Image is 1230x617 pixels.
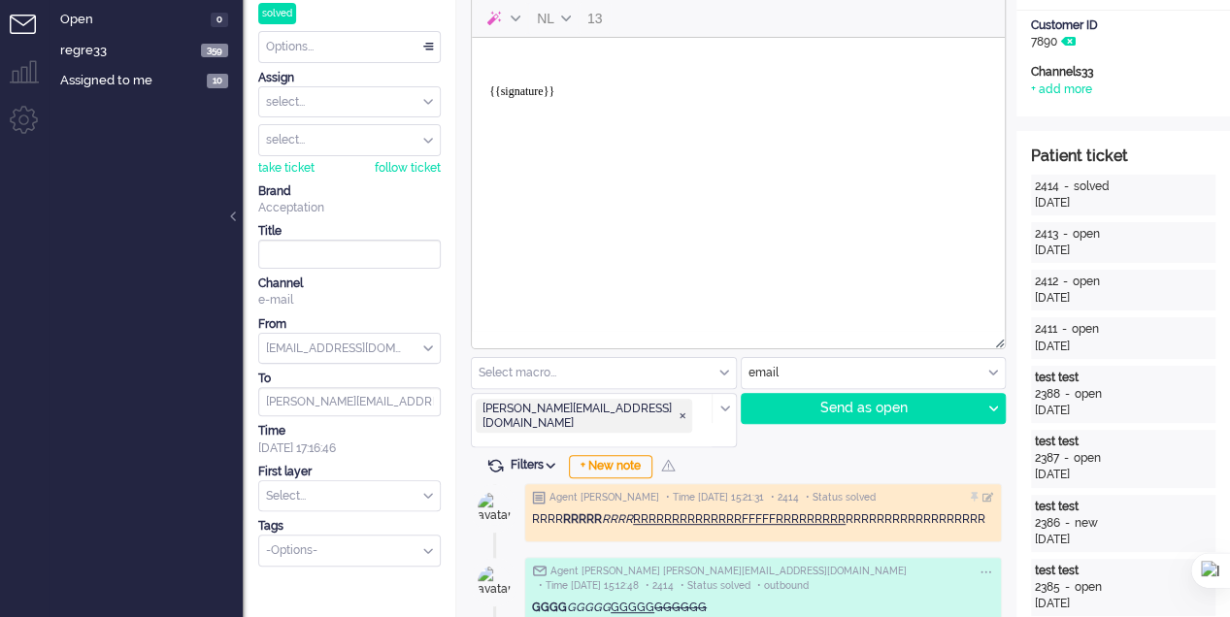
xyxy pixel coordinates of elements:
li: Tickets menu [10,15,53,58]
div: 2386 [1035,515,1060,532]
div: solved [258,3,296,24]
div: take ticket [258,160,315,177]
div: test test [1035,499,1212,515]
div: [DATE] [1035,290,1212,307]
div: To [258,371,441,387]
span: GGGGG [611,601,654,614]
span: regre33 [60,42,195,60]
span: Assigned to me [60,72,201,90]
span: • Status solved [681,579,750,593]
div: 2388 [1035,386,1060,403]
a: Assigned to me 10 [56,69,243,90]
span: • Time [DATE] 15:12:48 [539,579,639,593]
div: Channels33 [1031,64,1215,81]
span: RRRRR [633,512,672,526]
div: open [1074,450,1101,467]
span: • 2414 [646,579,674,593]
div: RRRR RRRRRRRRRRRRRRRRRR [532,511,994,528]
div: + New note [569,455,652,478]
iframe: Rich Text Area [472,38,1005,331]
div: - [1060,386,1075,403]
div: - [1059,179,1074,195]
div: + add more [1031,81,1092,98]
div: open [1075,579,1102,596]
button: Language [528,2,579,35]
img: avatar [470,484,518,533]
span: 10 [207,74,228,88]
div: new [1075,515,1098,532]
span: RRRRRRRRRFFFFFRRRRRRRRR [672,512,846,526]
div: Patient ticket [1031,146,1215,168]
div: Assign Group [258,86,441,118]
button: AI [476,2,528,35]
span: NL [537,11,554,26]
em: RRRR [602,512,633,526]
div: [DATE] 17:16:46 [258,423,441,456]
div: Send as open [742,394,981,423]
strong: GGGG [532,601,567,614]
div: from [258,333,441,365]
strong: RRRRR [563,512,602,526]
input: email@address.com [258,387,441,416]
span: 0 [211,13,228,27]
div: e-mail [258,292,441,308]
div: test test [1035,434,1212,450]
div: 2414 [1035,179,1059,195]
div: follow ticket [375,160,441,177]
a: Open 0 [56,8,243,29]
span: 13 [587,11,603,26]
div: Assign User [258,124,441,156]
span: Agent [PERSON_NAME] [PERSON_NAME][EMAIL_ADDRESS][DOMAIN_NAME] [550,565,907,578]
span: elaine@elainedesigns.es ❎ [476,399,692,433]
div: open [1072,321,1099,338]
div: [DATE] [1035,243,1212,259]
div: Channel [258,276,441,292]
div: test test [1035,370,1212,386]
li: Admin menu [10,106,53,149]
div: - [1060,515,1075,532]
div: 2385 [1035,579,1060,596]
div: [DATE] [1035,403,1212,419]
div: From [258,316,441,333]
div: [DATE] [1035,467,1212,483]
span: 359 [201,44,228,58]
div: 2387 [1035,450,1059,467]
span: • 2414 [771,491,799,504]
button: 13 [579,2,612,35]
div: test test [1035,563,1212,579]
div: Time [258,423,441,439]
div: - [1058,226,1073,243]
a: regre33 359 [56,39,243,60]
span: Filters [511,458,562,471]
div: - [1059,450,1074,467]
div: solved [1074,179,1110,195]
div: First layer [258,464,441,480]
span: GGGGGG [654,601,707,614]
span: • outbound [757,579,809,593]
div: Tags [258,518,441,535]
div: open [1075,386,1102,403]
span: • Time [DATE] 15:21:31 [666,491,764,504]
div: Assign [258,70,441,86]
img: ic_note_grey.svg [532,491,546,504]
div: [DATE] [1035,339,1212,355]
div: Brand [258,183,441,200]
li: Supervisor menu [10,60,53,104]
div: Resize [988,331,1005,348]
div: Customer ID [1031,17,1215,34]
div: 2411 [1035,321,1057,338]
div: [DATE] [1035,195,1212,211]
div: open [1073,226,1100,243]
img: avatar [470,558,518,606]
em: GGGGG [567,601,611,614]
div: 2412 [1035,274,1058,290]
div: open [1073,274,1100,290]
span: Agent [PERSON_NAME] [549,491,659,504]
div: [DATE] [1035,532,1212,548]
img: ic_e-mail_grey.svg [532,565,547,576]
div: 2413 [1035,226,1058,243]
div: Select Tags [258,535,441,567]
div: - [1058,274,1073,290]
div: - [1060,579,1075,596]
